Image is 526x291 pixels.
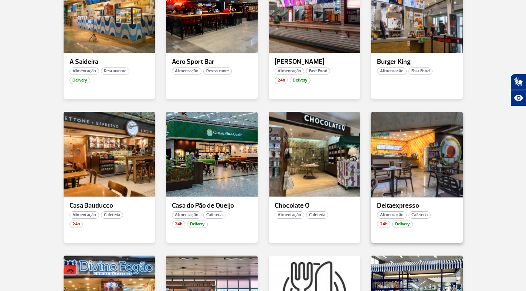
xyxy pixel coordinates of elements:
[290,77,310,84] span: Delivery
[172,202,252,209] p: Casa do Pão de Queijo
[69,67,99,75] span: Alimentação
[101,67,129,75] span: Restaurante
[69,77,90,84] span: Delivery
[275,67,304,75] span: Alimentação
[392,221,413,228] span: Delivery
[275,202,354,209] p: Chocolate Q
[69,211,99,219] span: Alimentação
[172,67,201,75] span: Alimentação
[69,221,83,228] span: 24h
[203,211,225,219] span: Cafeteria
[172,58,252,66] p: Aero Sport Bar
[275,77,288,84] span: 24h
[510,74,526,106] div: Plugin de acessibilidade da Hand Talk.
[510,90,526,106] button: Abrir recursos assistivos.
[275,58,354,66] p: [PERSON_NAME]
[408,67,432,75] span: Fast Food
[306,211,328,219] span: Cafeteria
[101,211,123,219] span: Cafeteria
[172,221,185,228] span: 24h
[408,211,431,219] span: Cafeteria
[203,67,232,75] span: Restaurante
[377,221,390,228] span: 24h
[275,211,304,219] span: Alimentação
[377,202,457,209] p: Deltaexpresso
[377,67,407,75] span: Alimentação
[306,67,330,75] span: Fast Food
[377,211,407,219] span: Alimentação
[377,58,457,66] p: Burger King
[187,221,208,228] span: Delivery
[69,202,149,209] p: Casa Bauducco
[69,58,149,66] p: A Saideira
[510,74,526,90] button: Abrir tradutor de língua de sinais.
[172,211,201,219] span: Alimentação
